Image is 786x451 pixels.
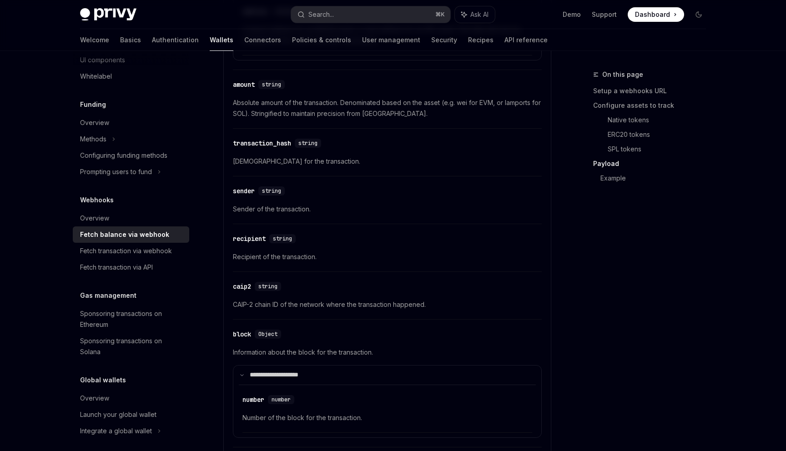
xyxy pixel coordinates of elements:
div: Integrate a global wallet [80,426,152,436]
a: Demo [563,10,581,19]
a: Fetch balance via webhook [73,226,189,243]
a: Support [592,10,617,19]
div: Configuring funding methods [80,150,167,161]
a: API reference [504,29,548,51]
div: Prompting users to fund [80,166,152,177]
div: Launch your global wallet [80,409,156,420]
a: Payload [593,156,713,171]
a: Setup a webhooks URL [593,84,713,98]
a: Sponsoring transactions on Ethereum [73,306,189,333]
a: Connectors [244,29,281,51]
a: Wallets [210,29,233,51]
span: Dashboard [635,10,670,19]
a: Dashboard [628,7,684,22]
span: Ask AI [470,10,489,19]
div: block [233,330,251,339]
span: Recipient of the transaction. [233,251,542,262]
div: transaction_hash [233,139,291,148]
div: Sponsoring transactions on Solana [80,336,184,357]
button: Toggle dark mode [691,7,706,22]
button: Ask AI [455,6,495,23]
span: string [273,235,292,242]
h5: Gas management [80,290,136,301]
div: number [242,395,264,404]
span: string [262,81,281,88]
a: Example [600,171,713,185]
span: [DEMOGRAPHIC_DATA] for the transaction. [233,156,542,167]
a: Policies & controls [292,29,351,51]
span: Absolute amount of the transaction. Denominated based on the asset (e.g. wei for EVM, or lamports... [233,97,542,119]
span: CAIP-2 chain ID of the network where the transaction happened. [233,299,542,310]
img: dark logo [80,8,136,21]
div: sender [233,186,255,195]
a: Overview [73,115,189,131]
div: amount [233,80,255,89]
a: Launch your global wallet [73,406,189,423]
a: Welcome [80,29,109,51]
span: Information about the block for the transaction. [233,347,542,358]
div: Sponsoring transactions on Ethereum [80,308,184,330]
a: Native tokens [608,113,713,127]
div: Overview [80,393,109,404]
div: recipient [233,234,266,243]
div: Overview [80,213,109,224]
span: number [272,396,291,403]
button: Search...⌘K [291,6,450,23]
a: Security [431,29,457,51]
h5: Global wallets [80,375,126,386]
h5: Funding [80,99,106,110]
div: Whitelabel [80,71,112,82]
a: Authentication [152,29,199,51]
div: Fetch transaction via API [80,262,153,273]
a: Fetch transaction via webhook [73,243,189,259]
a: Overview [73,390,189,406]
a: Basics [120,29,141,51]
div: Search... [308,9,334,20]
a: Configuring funding methods [73,147,189,164]
a: Sponsoring transactions on Solana [73,333,189,360]
a: Whitelabel [73,68,189,85]
span: Sender of the transaction. [233,204,542,215]
h5: Webhooks [80,195,114,205]
a: Recipes [468,29,494,51]
span: ⌘ K [435,11,445,18]
span: string [262,187,281,195]
span: Number of the block for the transaction. [242,412,532,423]
div: Methods [80,134,106,145]
a: Overview [73,210,189,226]
span: On this page [602,69,643,80]
a: SPL tokens [608,142,713,156]
a: Fetch transaction via API [73,259,189,276]
div: Overview [80,117,109,128]
div: caip2 [233,282,251,291]
a: Configure assets to track [593,98,713,113]
a: User management [362,29,420,51]
span: string [258,283,277,290]
span: string [298,140,317,147]
a: ERC20 tokens [608,127,713,142]
div: Fetch transaction via webhook [80,246,172,256]
span: Object [258,331,277,338]
div: Fetch balance via webhook [80,229,169,240]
